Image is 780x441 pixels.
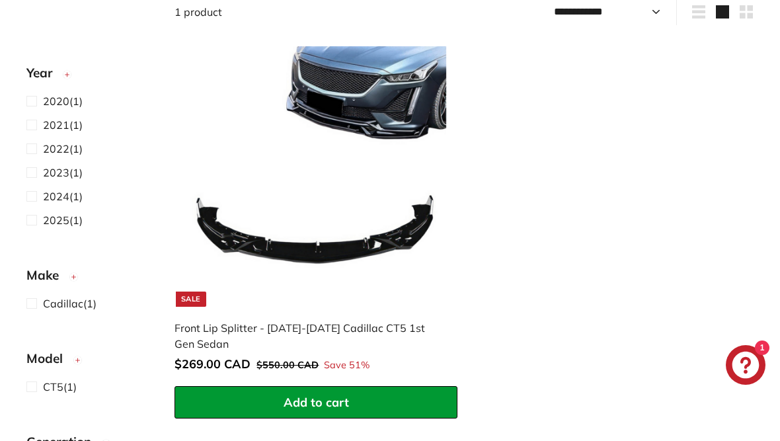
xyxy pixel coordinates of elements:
[284,395,349,410] span: Add to cart
[186,46,447,307] img: cadillac ct5 2020
[43,165,83,180] span: (1)
[43,296,97,311] span: (1)
[43,117,83,133] span: (1)
[43,188,83,204] span: (1)
[26,60,153,93] button: Year
[176,292,206,307] div: Sale
[175,35,457,386] a: Sale cadillac ct5 2020 Front Lip Splitter - [DATE]-[DATE] Cadillac CT5 1st Gen Sedan Save 51%
[43,166,69,179] span: 2023
[43,214,69,227] span: 2025
[26,349,73,368] span: Model
[324,358,370,373] span: Save 51%
[722,345,769,388] inbox-online-store-chat: Shopify online store chat
[175,386,457,419] button: Add to cart
[256,359,319,371] span: $550.00 CAD
[26,262,153,295] button: Make
[43,379,77,395] span: (1)
[175,320,444,352] div: Front Lip Splitter - [DATE]-[DATE] Cadillac CT5 1st Gen Sedan
[26,345,153,378] button: Model
[175,356,251,372] span: $269.00 CAD
[26,266,69,285] span: Make
[43,380,63,393] span: CT5
[175,4,464,20] div: 1 product
[43,93,83,109] span: (1)
[43,190,69,203] span: 2024
[26,63,62,83] span: Year
[43,118,69,132] span: 2021
[43,95,69,108] span: 2020
[43,141,83,157] span: (1)
[43,142,69,155] span: 2022
[43,212,83,228] span: (1)
[43,297,83,310] span: Cadillac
